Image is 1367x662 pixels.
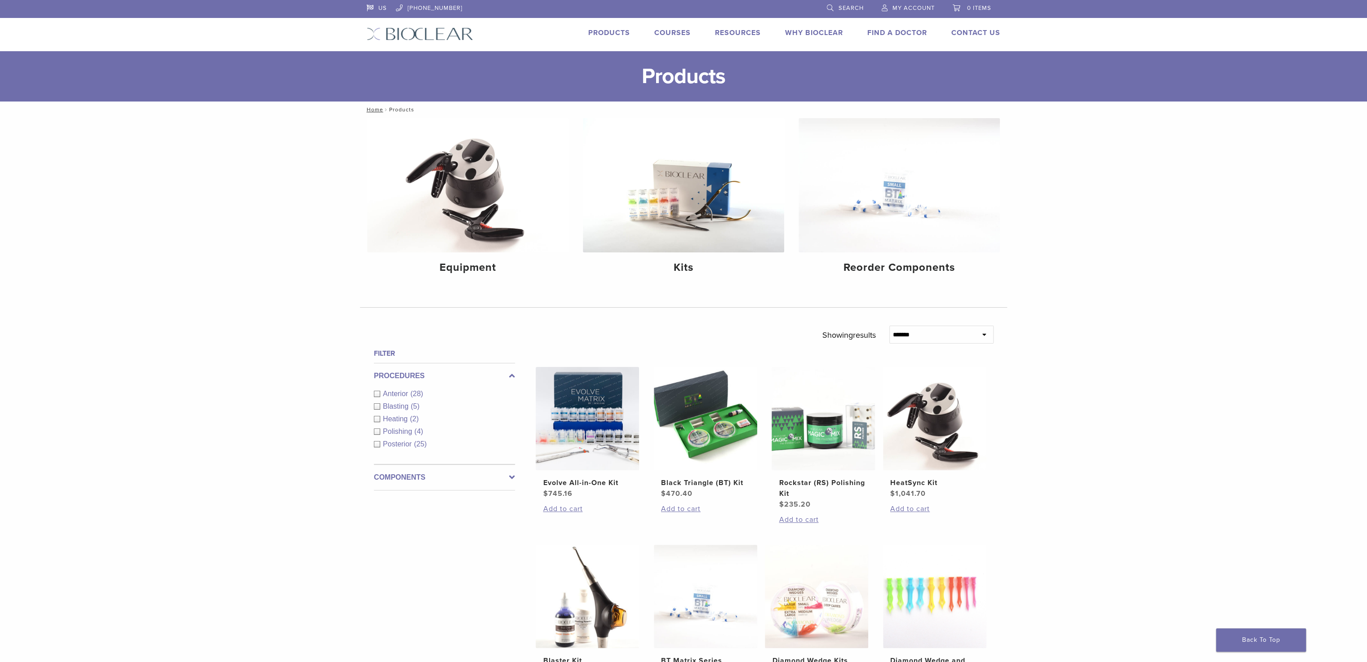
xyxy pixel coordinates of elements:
bdi: 235.20 [779,500,810,509]
img: Diamond Wedge and Long Diamond Wedge [883,545,986,648]
h4: Reorder Components [806,260,993,276]
span: My Account [892,4,935,12]
p: Showing results [822,326,876,344]
img: Black Triangle (BT) Kit [654,367,757,470]
label: Procedures [374,371,515,381]
a: Resources [715,28,761,37]
span: 0 items [967,4,991,12]
bdi: 1,041.70 [890,489,926,498]
span: Search [839,4,864,12]
a: Kits [583,118,784,282]
a: Add to cart: “Black Triangle (BT) Kit” [661,503,750,514]
h2: Rockstar (RS) Polishing Kit [779,477,868,499]
a: Equipment [367,118,568,282]
span: $ [779,500,784,509]
span: Polishing [383,428,414,435]
h2: Black Triangle (BT) Kit [661,477,750,488]
h4: Equipment [374,260,561,276]
a: Contact Us [951,28,1000,37]
img: Kits [583,118,784,252]
a: Add to cart: “Rockstar (RS) Polishing Kit” [779,514,868,525]
img: Equipment [367,118,568,252]
span: / [383,107,389,112]
a: Add to cart: “HeatSync Kit” [890,503,979,514]
a: Products [588,28,630,37]
h4: Kits [590,260,777,276]
bdi: 745.16 [543,489,572,498]
a: Courses [654,28,691,37]
span: (4) [414,428,423,435]
img: Bioclear [367,27,473,40]
nav: Products [360,102,1007,118]
a: Why Bioclear [785,28,843,37]
a: Reorder Components [799,118,1000,282]
label: Components [374,472,515,483]
span: Posterior [383,440,414,448]
img: Blaster Kit [536,545,639,648]
img: BT Matrix Series [654,545,757,648]
span: (28) [410,390,423,397]
a: Add to cart: “Evolve All-in-One Kit” [543,503,632,514]
span: Anterior [383,390,410,397]
a: Evolve All-in-One KitEvolve All-in-One Kit $745.16 [535,367,640,499]
a: Back To Top [1216,628,1306,652]
span: (25) [414,440,426,448]
span: (5) [411,402,420,410]
a: Home [364,106,383,113]
img: Rockstar (RS) Polishing Kit [772,367,875,470]
img: Diamond Wedge Kits [765,545,868,648]
h2: HeatSync Kit [890,477,979,488]
bdi: 470.40 [661,489,692,498]
span: $ [890,489,895,498]
h4: Filter [374,348,515,359]
a: HeatSync KitHeatSync Kit $1,041.70 [883,367,987,499]
img: HeatSync Kit [883,367,986,470]
h2: Evolve All-in-One Kit [543,477,632,488]
img: Evolve All-in-One Kit [536,367,639,470]
a: Black Triangle (BT) KitBlack Triangle (BT) Kit $470.40 [653,367,758,499]
span: $ [661,489,666,498]
span: Blasting [383,402,411,410]
span: (2) [410,415,419,423]
a: Rockstar (RS) Polishing KitRockstar (RS) Polishing Kit $235.20 [771,367,876,510]
a: Find A Doctor [867,28,927,37]
span: Heating [383,415,410,423]
span: $ [543,489,548,498]
img: Reorder Components [799,118,1000,252]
